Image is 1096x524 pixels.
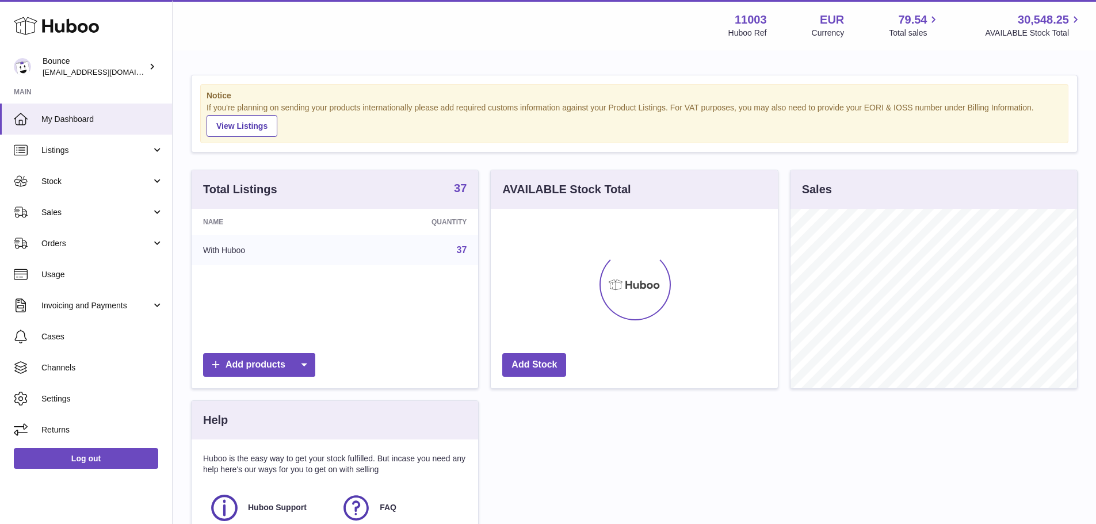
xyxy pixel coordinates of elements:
a: FAQ [341,492,461,523]
span: Stock [41,176,151,187]
span: AVAILABLE Stock Total [985,28,1082,39]
div: Currency [812,28,845,39]
a: Add Stock [502,353,566,377]
span: Total sales [889,28,940,39]
span: 30,548.25 [1018,12,1069,28]
h3: Total Listings [203,182,277,197]
div: If you're planning on sending your products internationally please add required customs informati... [207,102,1062,137]
span: Usage [41,269,163,280]
span: Listings [41,145,151,156]
h3: Help [203,412,228,428]
a: 37 [457,245,467,255]
span: Returns [41,424,163,435]
span: Cases [41,331,163,342]
td: With Huboo [192,235,343,265]
span: Channels [41,362,163,373]
span: Huboo Support [248,502,307,513]
strong: 11003 [735,12,767,28]
img: internalAdmin-11003@internal.huboo.com [14,58,31,75]
strong: EUR [820,12,844,28]
p: Huboo is the easy way to get your stock fulfilled. But incase you need any help here's our ways f... [203,453,467,475]
span: FAQ [380,502,396,513]
a: Log out [14,448,158,469]
h3: Sales [802,182,832,197]
span: My Dashboard [41,114,163,125]
th: Quantity [343,209,478,235]
span: Settings [41,393,163,404]
strong: Notice [207,90,1062,101]
a: Huboo Support [209,492,329,523]
div: Huboo Ref [728,28,767,39]
div: Bounce [43,56,146,78]
span: Sales [41,207,151,218]
a: 37 [454,182,467,196]
h3: AVAILABLE Stock Total [502,182,631,197]
a: 79.54 Total sales [889,12,940,39]
span: Invoicing and Payments [41,300,151,311]
strong: 37 [454,182,467,194]
span: Orders [41,238,151,249]
span: [EMAIL_ADDRESS][DOMAIN_NAME] [43,67,169,77]
a: Add products [203,353,315,377]
th: Name [192,209,343,235]
a: 30,548.25 AVAILABLE Stock Total [985,12,1082,39]
span: 79.54 [898,12,927,28]
a: View Listings [207,115,277,137]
